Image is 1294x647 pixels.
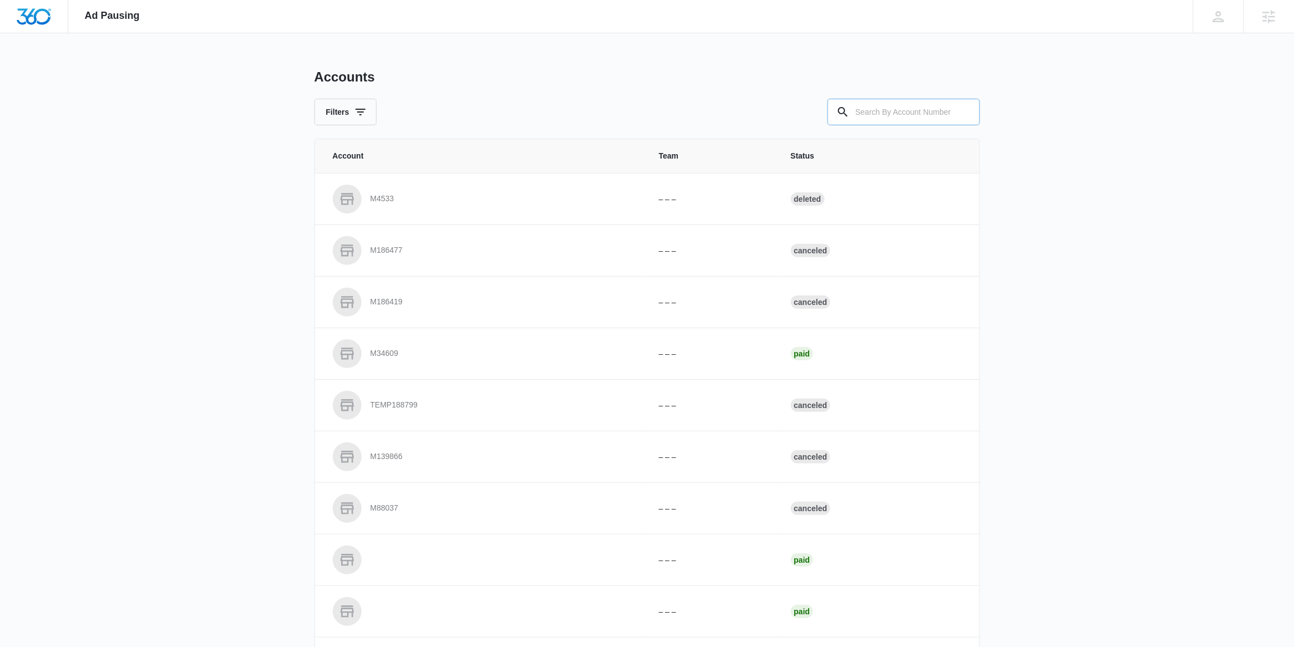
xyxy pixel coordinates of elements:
div: Paid [791,605,814,618]
p: – – – [659,193,764,205]
span: Status [791,150,962,162]
p: M139866 [371,451,403,462]
input: Search By Account Number [828,99,980,125]
div: Paid [791,553,814,567]
p: – – – [659,451,764,463]
p: TEMP188799 [371,400,418,411]
p: – – – [659,554,764,566]
span: Ad Pausing [85,10,140,22]
span: Team [659,150,764,162]
a: M186419 [333,288,632,317]
button: Filters [314,99,377,125]
div: Canceled [791,399,831,412]
a: M139866 [333,442,632,471]
div: Paid [791,347,814,360]
div: Canceled [791,502,831,515]
div: Canceled [791,296,831,309]
span: Account [333,150,632,162]
a: M34609 [333,339,632,368]
div: Canceled [791,450,831,463]
h1: Accounts [314,69,375,85]
a: M186477 [333,236,632,265]
p: – – – [659,297,764,308]
p: M186419 [371,297,403,308]
p: – – – [659,400,764,411]
p: – – – [659,606,764,618]
p: M88037 [371,503,399,514]
div: Deleted [791,192,825,206]
a: TEMP188799 [333,391,632,420]
p: – – – [659,503,764,514]
p: M186477 [371,245,403,256]
a: M88037 [333,494,632,523]
p: – – – [659,348,764,360]
a: M4533 [333,185,632,213]
p: M4533 [371,193,394,205]
p: – – – [659,245,764,257]
p: M34609 [371,348,399,359]
div: Canceled [791,244,831,257]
